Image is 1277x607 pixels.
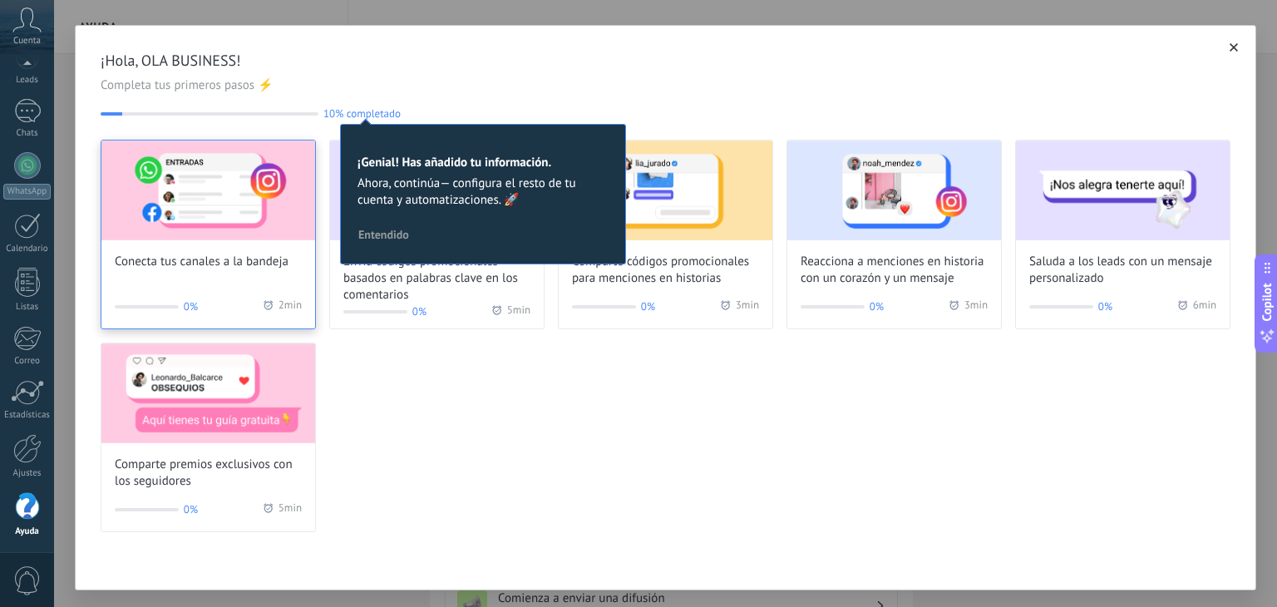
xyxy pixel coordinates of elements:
[101,141,315,240] img: Connect your channels to the inbox
[115,456,302,490] span: Comparte premios exclusivos con los seguidores
[3,184,51,200] div: WhatsApp
[351,222,417,247] button: Entendido
[358,229,409,240] span: Entendido
[115,254,288,270] span: Conecta tus canales a la bandeja
[3,244,52,254] div: Calendario
[801,254,988,287] span: Reacciona a menciones en historia con un corazón y un mensaje
[13,36,41,47] span: Cuenta
[412,303,426,320] span: 0%
[1029,254,1216,287] span: Saluda a los leads con un mensaje personalizado
[3,75,52,86] div: Leads
[3,302,52,313] div: Listas
[101,51,1230,71] span: ¡Hola, OLA BUSINESS!
[559,141,772,240] img: Share promo codes for story mentions
[323,107,401,120] span: 10% completado
[3,526,52,537] div: Ayuda
[343,254,530,303] span: Envía códigos promocionales basados en palabras clave en los comentarios
[101,77,1230,94] span: Completa tus primeros pasos ⚡
[279,501,302,518] span: 5 min
[1193,299,1216,315] span: 6 min
[357,175,609,209] span: Ahora, continúa— configura el resto de tu cuenta y automatizaciones. 🚀
[184,299,198,315] span: 0%
[1016,141,1230,240] img: Greet leads with a custom message (Wizard onboarding modal)
[1098,299,1112,315] span: 0%
[736,299,759,315] span: 3 min
[3,128,52,139] div: Chats
[572,254,759,287] span: Comparte códigos promocionales para menciones en historias
[3,468,52,479] div: Ajustes
[3,410,52,421] div: Estadísticas
[507,303,530,320] span: 5 min
[184,501,198,518] span: 0%
[964,299,988,315] span: 3 min
[101,343,315,443] img: Share exclusive rewards with followers
[279,299,302,315] span: 2 min
[787,141,1001,240] img: React to story mentions with a heart and personalized message
[870,299,884,315] span: 0%
[3,356,52,367] div: Correo
[1259,284,1275,322] span: Copilot
[330,141,544,240] img: Send promo codes based on keywords in comments (Wizard onboarding modal)
[641,299,655,315] span: 0%
[357,155,609,170] h2: ¡Genial! Has añadido tu información.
